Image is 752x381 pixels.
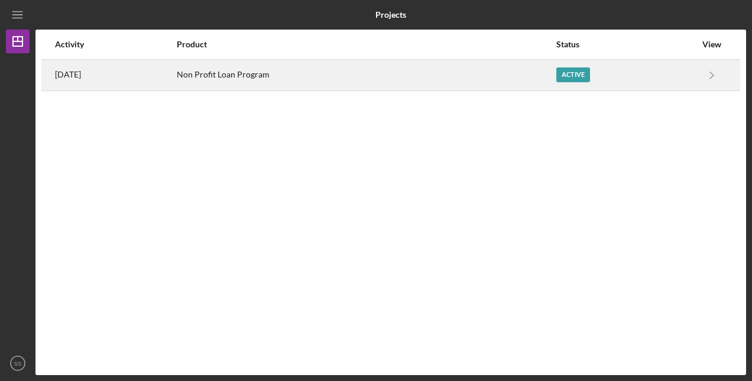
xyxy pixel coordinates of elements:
button: SS [6,351,30,375]
div: Activity [55,40,176,49]
div: Non Profit Loan Program [177,60,555,90]
div: Active [556,67,590,82]
div: View [697,40,727,49]
text: SS [14,360,22,367]
b: Projects [375,10,406,20]
div: Product [177,40,555,49]
div: Status [556,40,696,49]
time: 2025-09-09 00:33 [55,70,81,79]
